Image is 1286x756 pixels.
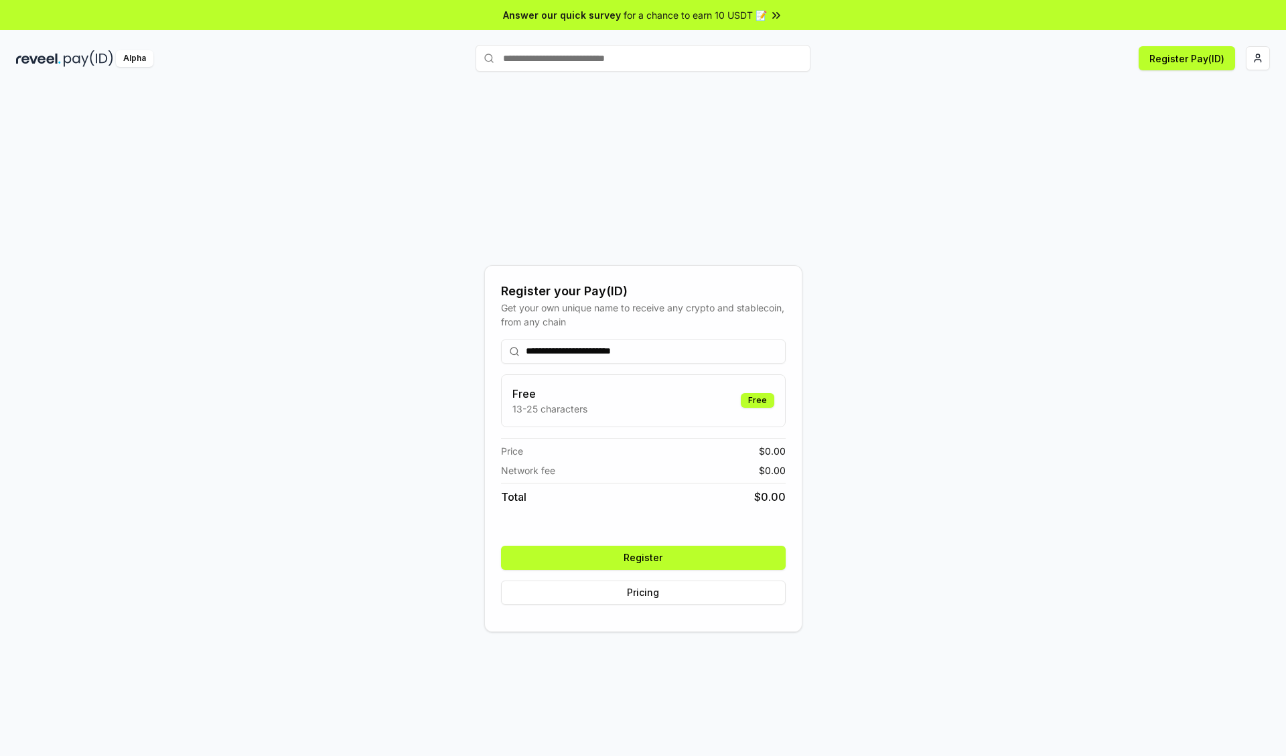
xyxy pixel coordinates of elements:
[501,489,526,505] span: Total
[501,444,523,458] span: Price
[501,282,786,301] div: Register your Pay(ID)
[64,50,113,67] img: pay_id
[1139,46,1235,70] button: Register Pay(ID)
[16,50,61,67] img: reveel_dark
[116,50,153,67] div: Alpha
[741,393,774,408] div: Free
[512,402,587,416] p: 13-25 characters
[501,301,786,329] div: Get your own unique name to receive any crypto and stablecoin, from any chain
[501,581,786,605] button: Pricing
[759,444,786,458] span: $ 0.00
[503,8,621,22] span: Answer our quick survey
[759,463,786,477] span: $ 0.00
[624,8,767,22] span: for a chance to earn 10 USDT 📝
[501,546,786,570] button: Register
[754,489,786,505] span: $ 0.00
[501,463,555,477] span: Network fee
[512,386,587,402] h3: Free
